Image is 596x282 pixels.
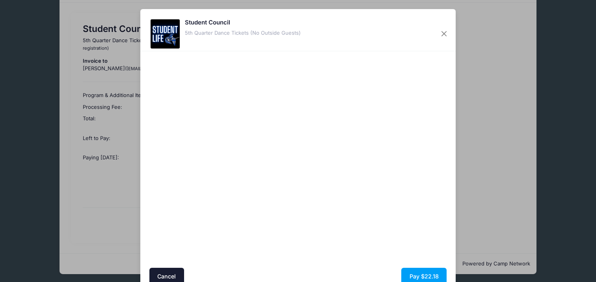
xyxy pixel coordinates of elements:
iframe: Secure payment input frame [300,54,449,206]
iframe: Google autocomplete suggestions dropdown list [148,140,296,142]
h5: Student Council [185,18,301,27]
iframe: Secure address input frame [148,54,296,266]
div: 5th Quarter Dance Tickets (No Outside Guests) [185,29,301,37]
button: Close [437,27,451,41]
